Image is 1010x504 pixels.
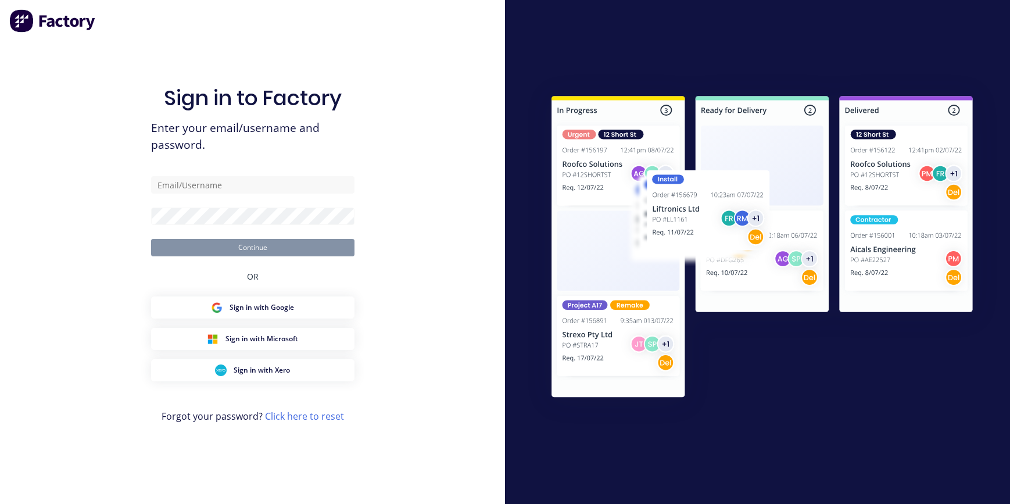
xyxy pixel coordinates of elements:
[151,359,354,381] button: Xero Sign inSign in with Xero
[162,409,344,423] span: Forgot your password?
[151,239,354,256] button: Continue
[151,296,354,319] button: Google Sign inSign in with Google
[526,73,998,425] img: Sign in
[230,302,294,313] span: Sign in with Google
[225,334,298,344] span: Sign in with Microsoft
[215,364,227,376] img: Xero Sign in
[164,85,342,110] h1: Sign in to Factory
[207,333,219,345] img: Microsoft Sign in
[151,176,354,194] input: Email/Username
[265,410,344,423] a: Click here to reset
[211,302,223,313] img: Google Sign in
[9,9,96,33] img: Factory
[151,328,354,350] button: Microsoft Sign inSign in with Microsoft
[247,256,259,296] div: OR
[234,365,290,376] span: Sign in with Xero
[151,120,354,153] span: Enter your email/username and password.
